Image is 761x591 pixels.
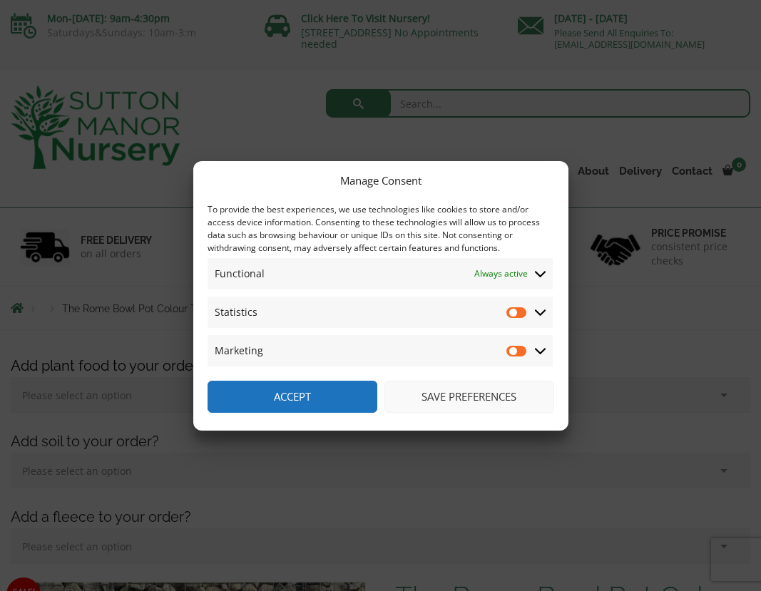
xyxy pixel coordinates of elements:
div: To provide the best experiences, we use technologies like cookies to store and/or access device i... [208,203,553,255]
div: Manage Consent [340,172,422,189]
span: Statistics [215,304,257,321]
span: Marketing [215,342,263,359]
summary: Marketing [208,335,553,366]
span: Functional [215,265,265,282]
button: Accept [208,381,377,413]
summary: Statistics [208,297,553,328]
button: Save preferences [384,381,554,413]
summary: Functional Always active [208,258,553,289]
span: Always active [474,265,528,282]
